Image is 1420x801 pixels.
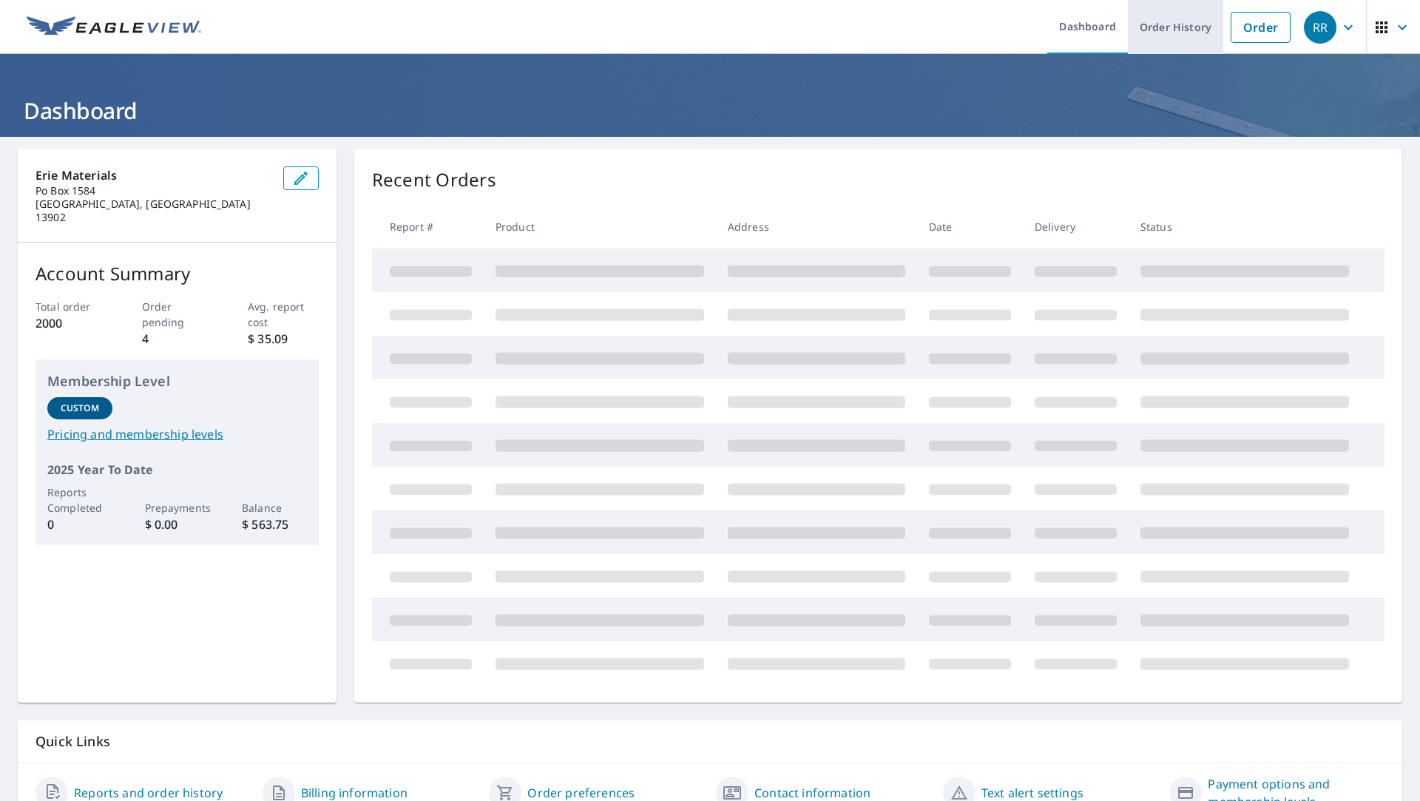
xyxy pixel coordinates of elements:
th: Product [484,205,716,249]
p: 2025 Year To Date [47,461,307,479]
p: $ 0.00 [145,516,210,533]
p: $ 563.75 [242,516,307,533]
p: Prepayments [145,500,210,516]
p: $ 35.09 [248,330,319,348]
th: Delivery [1023,205,1129,249]
th: Address [716,205,917,249]
h1: Dashboard [18,95,1402,126]
a: Pricing and membership levels [47,425,307,443]
p: Reports Completed [47,484,112,516]
p: [GEOGRAPHIC_DATA], [GEOGRAPHIC_DATA] 13902 [35,197,271,224]
p: Total order [35,299,106,314]
p: Custom [61,402,99,415]
p: Po Box 1584 [35,184,271,197]
th: Date [917,205,1023,249]
p: Order pending [142,299,213,330]
p: Account Summary [35,260,319,287]
a: Order [1231,12,1291,43]
p: 4 [142,330,213,348]
th: Status [1129,205,1361,249]
div: RR [1304,11,1336,44]
p: Recent Orders [372,166,496,193]
p: Quick Links [35,732,1384,751]
p: Erie Materials [35,166,271,184]
img: EV Logo [27,16,201,38]
p: Avg. report cost [248,299,319,330]
p: Membership Level [47,371,307,391]
p: 0 [47,516,112,533]
p: Balance [242,500,307,516]
th: Report # [372,205,484,249]
p: 2000 [35,314,106,332]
